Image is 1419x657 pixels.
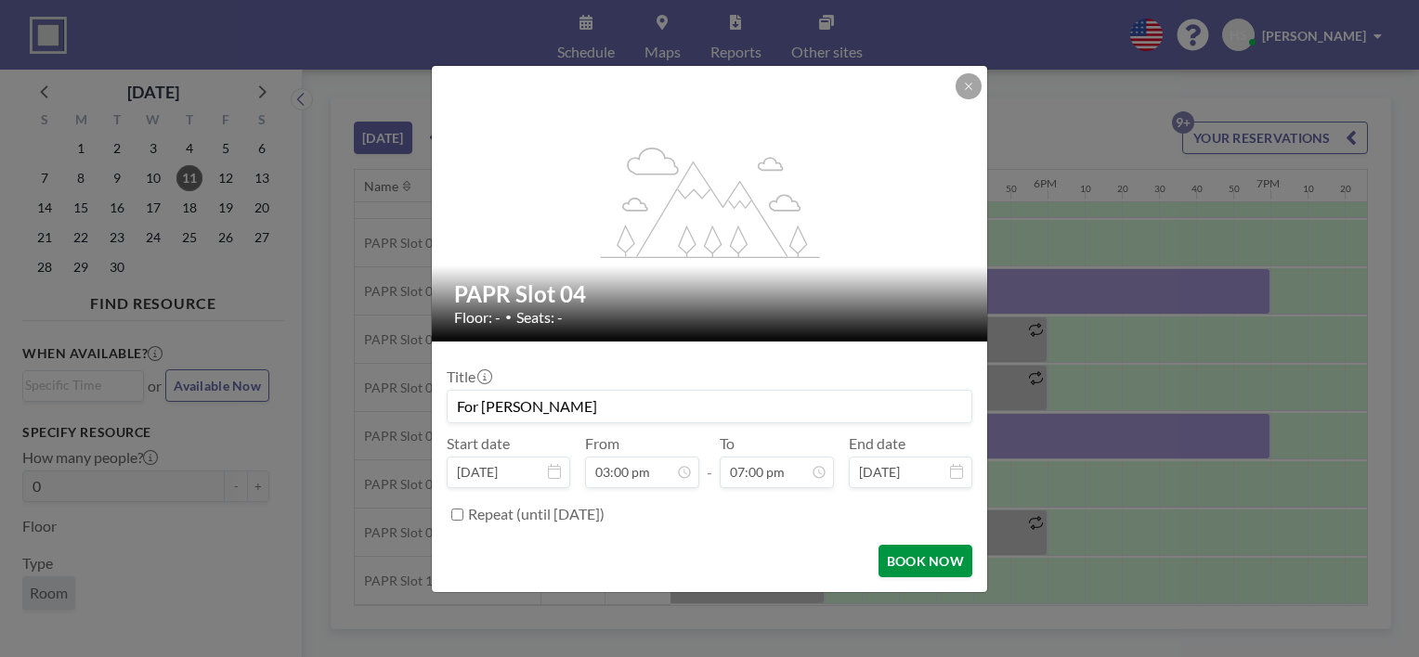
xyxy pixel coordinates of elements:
label: To [720,434,735,453]
span: - [707,441,712,482]
span: Seats: - [516,308,563,327]
span: • [505,310,512,324]
label: End date [849,434,905,453]
input: Hayato's reservation [448,391,971,422]
span: Floor: - [454,308,501,327]
button: BOOK NOW [879,545,972,577]
h2: PAPR Slot 04 [454,280,967,308]
label: Repeat (until [DATE]) [468,505,605,523]
g: flex-grow: 1.2; [601,146,820,257]
label: Title [447,367,490,386]
label: Start date [447,434,510,453]
label: From [585,434,619,453]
